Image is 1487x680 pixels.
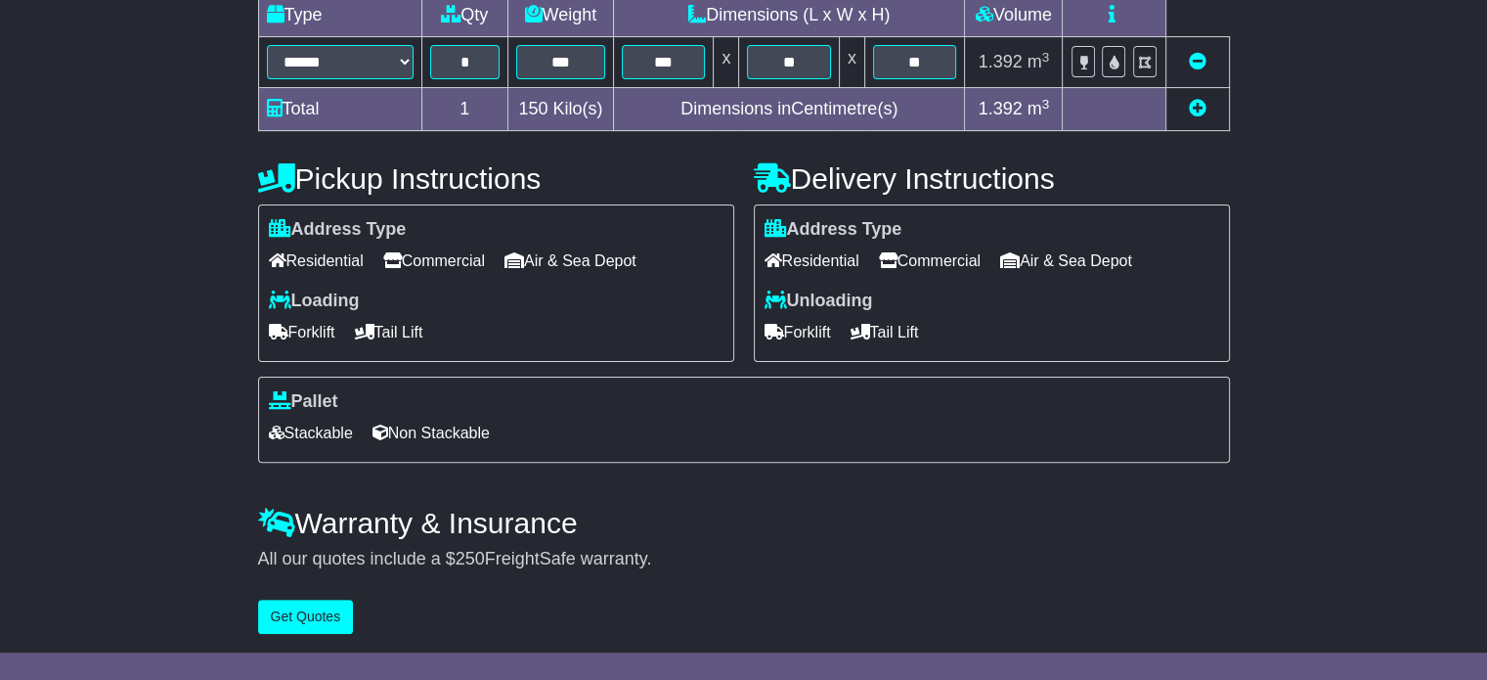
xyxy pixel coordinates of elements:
[258,549,1230,570] div: All our quotes include a $ FreightSafe warranty.
[1000,246,1132,276] span: Air & Sea Depot
[765,246,859,276] span: Residential
[979,52,1023,71] span: 1.392
[383,246,485,276] span: Commercial
[355,317,423,347] span: Tail Lift
[269,219,407,241] label: Address Type
[258,162,734,195] h4: Pickup Instructions
[269,418,353,448] span: Stackable
[765,219,902,241] label: Address Type
[456,549,485,568] span: 250
[269,317,335,347] span: Forklift
[269,246,364,276] span: Residential
[613,88,964,131] td: Dimensions in Centimetre(s)
[518,99,547,118] span: 150
[979,99,1023,118] span: 1.392
[851,317,919,347] span: Tail Lift
[765,291,873,312] label: Unloading
[1042,50,1050,65] sup: 3
[504,246,636,276] span: Air & Sea Depot
[372,418,490,448] span: Non Stackable
[258,507,1230,539] h4: Warranty & Insurance
[1028,52,1050,71] span: m
[879,246,981,276] span: Commercial
[507,88,613,131] td: Kilo(s)
[1042,97,1050,112] sup: 3
[1189,99,1206,118] a: Add new item
[839,37,864,88] td: x
[258,600,354,634] button: Get Quotes
[269,291,360,312] label: Loading
[1028,99,1050,118] span: m
[765,317,831,347] span: Forklift
[258,88,421,131] td: Total
[421,88,507,131] td: 1
[754,162,1230,195] h4: Delivery Instructions
[269,391,338,413] label: Pallet
[1189,52,1206,71] a: Remove this item
[714,37,739,88] td: x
